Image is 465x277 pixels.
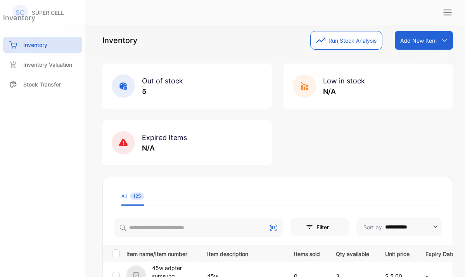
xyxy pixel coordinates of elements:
p: Item description [207,248,278,258]
p: Unit price [385,248,410,258]
button: Run Stock Analysis [310,31,382,50]
p: N/A [142,143,187,153]
a: Inventory [3,37,82,53]
a: Inventory Valuation [3,57,82,73]
p: Expiry Date [425,248,455,258]
p: Inventory [23,41,47,49]
p: SUPER CELL [32,9,64,17]
p: Item name/Item number [126,248,197,258]
span: Low in stock [323,77,365,85]
p: Stock Transfer [23,80,61,88]
p: Inventory [102,35,137,46]
p: N/A [323,86,365,97]
span: 125 [130,192,144,200]
p: SC [16,8,25,18]
p: 5 [142,86,183,97]
p: Qty available [336,248,369,258]
button: Sort by [356,218,442,236]
div: All [121,193,144,200]
p: Add New Item [400,36,437,45]
p: Items sold [294,248,320,258]
span: Expired Items [142,133,187,142]
a: Stock Transfer [3,76,82,92]
span: Out of stock [142,77,183,85]
p: Inventory Valuation [23,61,72,69]
p: Sort by [363,223,382,231]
